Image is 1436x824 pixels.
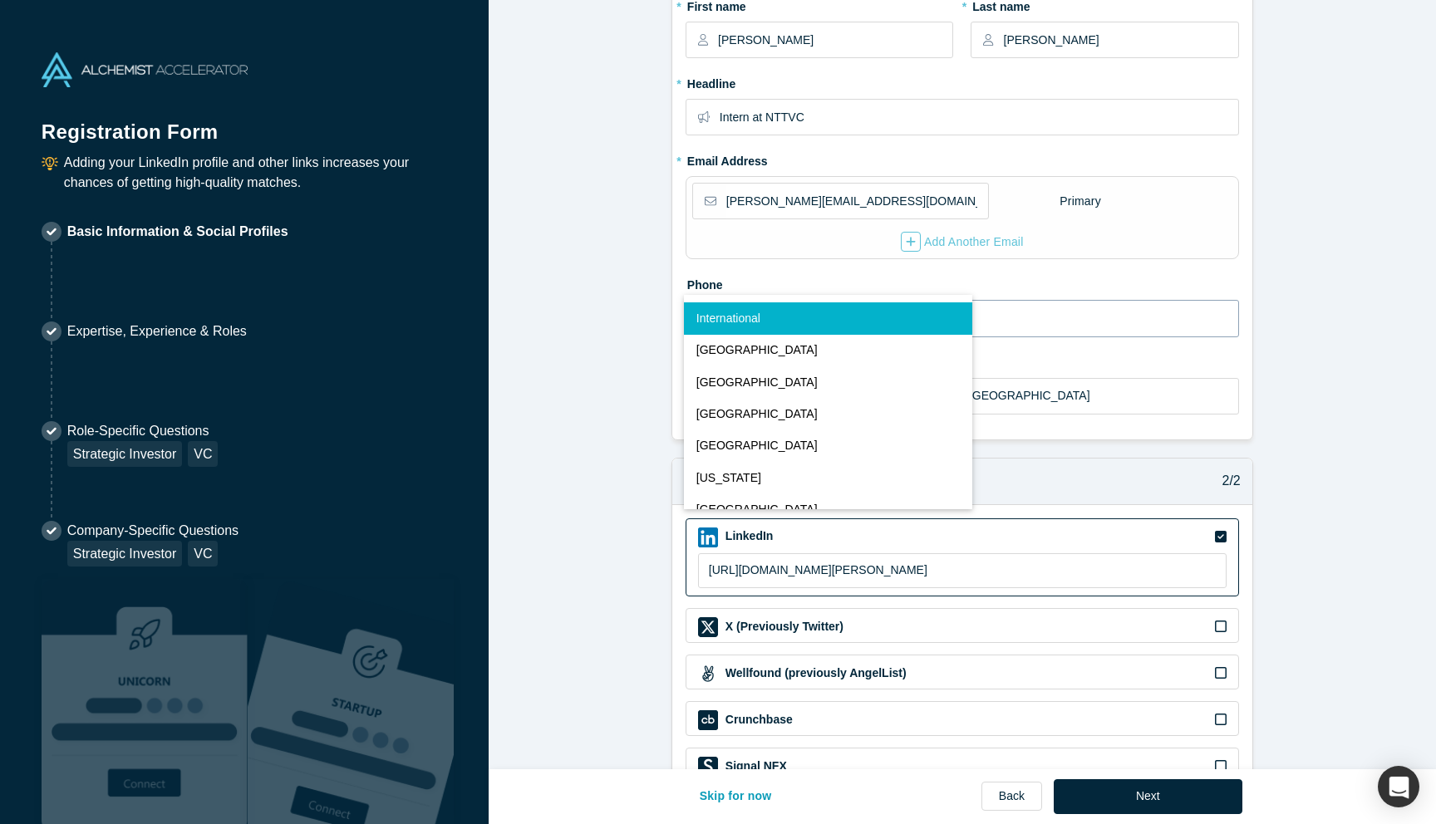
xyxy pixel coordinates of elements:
[724,665,907,682] label: Wellfound (previously AngelList)
[1213,471,1241,491] p: 2/2
[696,310,760,327] span: International
[686,271,1239,294] label: Phone
[1054,779,1242,814] button: Next
[188,441,218,467] div: VC
[686,655,1239,689] div: Wellfound (previously AngelList) iconWellfound (previously AngelList)
[696,341,818,359] span: [GEOGRAPHIC_DATA]
[696,374,818,391] span: [GEOGRAPHIC_DATA]
[698,757,718,777] img: Signal NFX icon
[696,437,818,454] span: [GEOGRAPHIC_DATA]
[686,70,1239,93] label: Headline
[981,782,1042,811] a: Back
[686,518,1239,597] div: LinkedIn iconLinkedIn
[900,231,1025,253] button: Add Another Email
[67,321,247,341] p: Expertise, Experience & Roles
[64,153,447,193] p: Adding your LinkedIn profile and other links increases your chances of getting high-quality matches.
[724,758,787,775] label: Signal NFX
[901,232,1024,252] div: Add Another Email
[42,579,248,824] img: Robust Technologies
[42,52,248,87] img: Alchemist Accelerator Logo
[714,379,1237,414] input: Enter a location
[696,405,818,423] span: [GEOGRAPHIC_DATA]
[696,501,818,518] span: [GEOGRAPHIC_DATA]
[698,710,718,730] img: Crunchbase icon
[698,664,718,684] img: Wellfound (previously AngelList) icon
[724,527,774,545] label: LinkedIn
[686,701,1239,736] div: Crunchbase iconCrunchbase
[686,147,768,170] label: Email Address
[686,748,1239,782] div: Signal NFX iconSignal NFX
[682,779,789,814] button: Skip for now
[67,441,183,467] div: Strategic Investor
[1059,187,1102,216] div: Primary
[698,527,718,547] img: LinkedIn icon
[720,100,1237,135] input: Partner, CEO
[67,521,239,541] p: Company-Specific Questions
[67,222,288,242] p: Basic Information & Social Profiles
[67,541,183,566] div: Strategic Investor
[686,608,1239,643] div: X (Previously Twitter) iconX (Previously Twitter)
[724,711,793,728] label: Crunchbase
[188,541,218,566] div: VC
[724,618,843,635] label: X (Previously Twitter)
[42,100,447,147] h1: Registration Form
[696,469,761,487] span: [US_STATE]
[698,617,718,637] img: X (Previously Twitter) icon
[248,579,454,824] img: Prism AI
[67,421,219,441] p: Role-Specific Questions
[684,295,972,510] ul: Country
